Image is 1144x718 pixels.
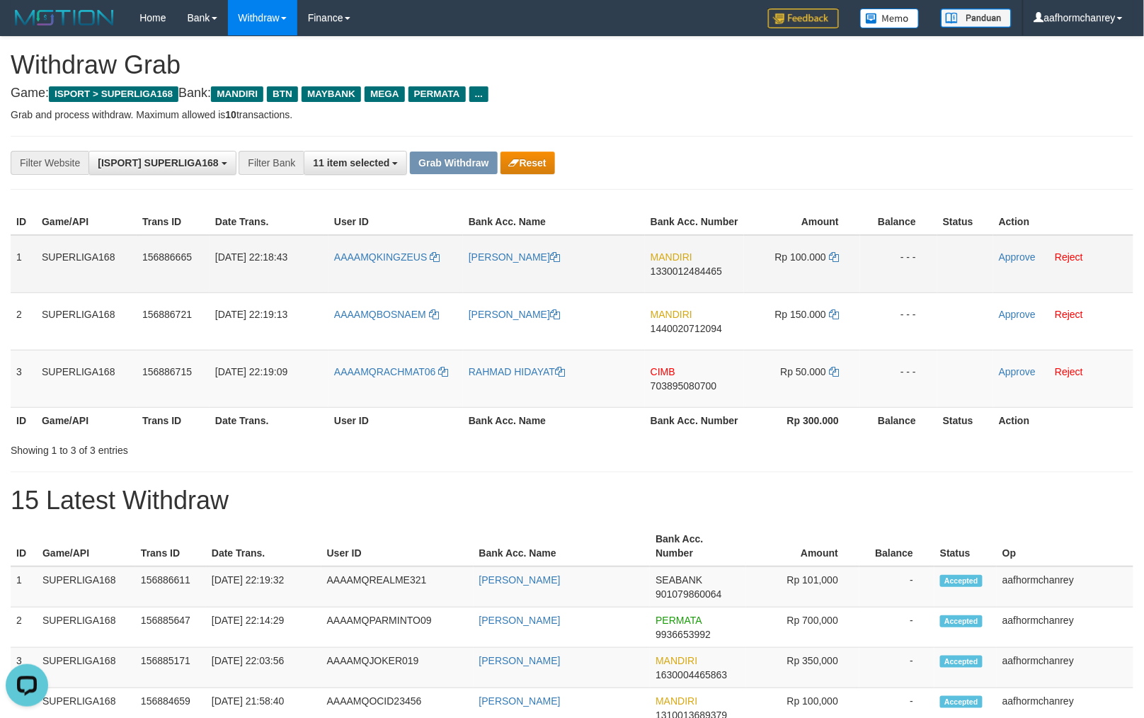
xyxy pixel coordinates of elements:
a: AAAAMQRACHMAT06 [334,366,449,377]
h1: Withdraw Grab [11,51,1133,79]
a: Approve [999,366,1036,377]
td: 1 [11,566,37,608]
th: Status [937,407,993,433]
a: [PERSON_NAME] [479,615,561,626]
th: Amount [746,526,859,566]
td: aafhormchanrey [997,648,1133,688]
span: PERMATA [408,86,466,102]
th: Game/API [37,526,135,566]
span: [DATE] 22:19:13 [215,309,287,320]
th: Bank Acc. Name [474,526,651,566]
th: Game/API [36,407,137,433]
th: Balance [860,407,937,433]
a: Approve [999,251,1036,263]
span: ... [469,86,488,102]
span: Accepted [940,615,983,627]
button: Grab Withdraw [410,152,497,174]
span: Copy 1440020712094 to clipboard [651,323,722,334]
td: - [859,648,934,688]
img: Feedback.jpg [768,8,839,28]
td: - [859,566,934,608]
span: 156886715 [142,366,192,377]
span: MANDIRI [651,251,692,263]
a: [PERSON_NAME] [469,251,560,263]
td: 1 [11,235,36,293]
div: Filter Website [11,151,88,175]
td: SUPERLIGA168 [37,608,135,648]
th: Bank Acc. Name [463,407,645,433]
th: Status [934,526,997,566]
th: Amount [744,209,860,235]
a: Copy 100000 to clipboard [829,251,839,263]
td: 156885647 [135,608,206,648]
th: Bank Acc. Name [463,209,645,235]
img: panduan.png [941,8,1012,28]
th: User ID [321,526,474,566]
span: [ISPORT] SUPERLIGA168 [98,157,218,169]
td: 3 [11,350,36,407]
a: [PERSON_NAME] [479,574,561,586]
a: [PERSON_NAME] [479,655,561,666]
button: Reset [500,152,555,174]
td: 156885171 [135,648,206,688]
img: Button%20Memo.svg [860,8,920,28]
td: 2 [11,608,37,648]
a: Copy 50000 to clipboard [829,366,839,377]
th: Trans ID [137,209,210,235]
a: RAHMAD HIDAYAT [469,366,565,377]
td: - - - [860,235,937,293]
a: [PERSON_NAME] [479,695,561,707]
th: Trans ID [137,407,210,433]
td: Rp 700,000 [746,608,859,648]
span: ISPORT > SUPERLIGA168 [49,86,178,102]
td: Rp 350,000 [746,648,859,688]
td: [DATE] 22:19:32 [206,566,321,608]
span: Accepted [940,575,983,587]
th: Trans ID [135,526,206,566]
th: Bank Acc. Number [650,526,746,566]
span: MAYBANK [302,86,361,102]
td: Rp 101,000 [746,566,859,608]
span: [DATE] 22:19:09 [215,366,287,377]
span: MANDIRI [656,655,697,666]
span: MANDIRI [656,695,697,707]
span: Copy 901079860064 to clipboard [656,588,721,600]
th: User ID [328,209,463,235]
td: aafhormchanrey [997,608,1133,648]
th: Balance [860,209,937,235]
td: [DATE] 22:03:56 [206,648,321,688]
td: SUPERLIGA168 [36,235,137,293]
img: MOTION_logo.png [11,7,118,28]
span: 11 item selected [313,157,389,169]
td: SUPERLIGA168 [37,566,135,608]
td: - - - [860,350,937,407]
th: ID [11,407,36,433]
a: Reject [1055,251,1083,263]
span: 156886721 [142,309,192,320]
th: Rp 300.000 [744,407,860,433]
th: ID [11,209,36,235]
td: 156886611 [135,566,206,608]
th: Bank Acc. Number [645,209,744,235]
h4: Game: Bank: [11,86,1133,101]
span: CIMB [651,366,675,377]
th: Game/API [36,209,137,235]
p: Grab and process withdraw. Maximum allowed is transactions. [11,108,1133,122]
th: ID [11,526,37,566]
span: [DATE] 22:18:43 [215,251,287,263]
span: MANDIRI [211,86,263,102]
button: [ISPORT] SUPERLIGA168 [88,151,236,175]
a: Approve [999,309,1036,320]
a: Copy 150000 to clipboard [829,309,839,320]
th: Date Trans. [206,526,321,566]
td: - - - [860,292,937,350]
td: 2 [11,292,36,350]
span: Copy 1630004465863 to clipboard [656,669,727,680]
td: AAAAMQJOKER019 [321,648,474,688]
th: Bank Acc. Number [645,407,744,433]
a: Reject [1055,366,1083,377]
button: 11 item selected [304,151,407,175]
span: Copy 9936653992 to clipboard [656,629,711,640]
span: Rp 50.000 [781,366,827,377]
td: [DATE] 22:14:29 [206,608,321,648]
